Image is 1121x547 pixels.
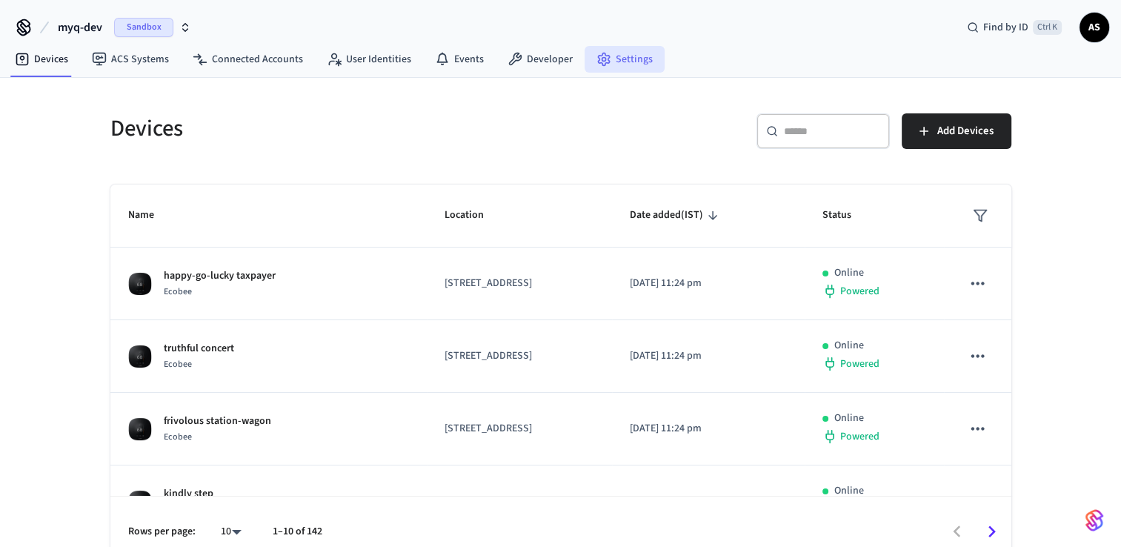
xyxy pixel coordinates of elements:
p: Rows per page: [128,524,196,540]
div: 10 [213,521,249,543]
p: kindly step [164,486,213,502]
a: User Identities [315,46,423,73]
a: Connected Accounts [181,46,315,73]
span: Sandbox [114,18,173,37]
div: Find by IDCtrl K [955,14,1074,41]
p: truthful concert [164,341,234,357]
a: Devices [3,46,80,73]
p: [STREET_ADDRESS] [445,348,594,364]
span: AS [1081,14,1108,41]
span: Status [822,204,871,227]
span: Powered [840,284,879,299]
p: [STREET_ADDRESS] [445,494,594,509]
span: Find by ID [983,20,1028,35]
span: Ecobee [164,358,192,371]
span: Powered [840,429,879,444]
img: ecobee_lite_3 [128,490,152,514]
p: Online [834,483,864,499]
span: Location [445,204,503,227]
p: [DATE] 11:24 pm [630,348,787,364]
a: Events [423,46,496,73]
p: Online [834,411,864,426]
p: frivolous station-wagon [164,414,271,429]
span: Add Devices [937,122,994,141]
span: myq-dev [58,19,102,36]
span: Ecobee [164,431,192,443]
p: [STREET_ADDRESS] [445,276,594,291]
p: 1–10 of 142 [273,524,322,540]
span: Powered [840,357,879,371]
p: happy-go-lucky taxpayer [164,268,276,284]
img: ecobee_lite_3 [128,272,152,296]
p: [DATE] 11:24 pm [630,421,787,437]
p: [DATE] 11:24 pm [630,494,787,509]
p: Online [834,338,864,354]
img: SeamLogoGradient.69752ec5.svg [1085,508,1103,532]
img: ecobee_lite_3 [128,345,152,368]
h5: Devices [110,113,552,144]
img: ecobee_lite_3 [128,417,152,441]
a: Settings [585,46,665,73]
span: Ecobee [164,285,192,298]
span: Date added(IST) [630,204,722,227]
a: Developer [496,46,585,73]
button: Add Devices [902,113,1011,149]
p: [STREET_ADDRESS] [445,421,594,437]
span: Name [128,204,173,227]
p: [DATE] 11:24 pm [630,276,787,291]
p: Online [834,265,864,281]
a: ACS Systems [80,46,181,73]
button: AS [1080,13,1109,42]
span: Ctrl K [1033,20,1062,35]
